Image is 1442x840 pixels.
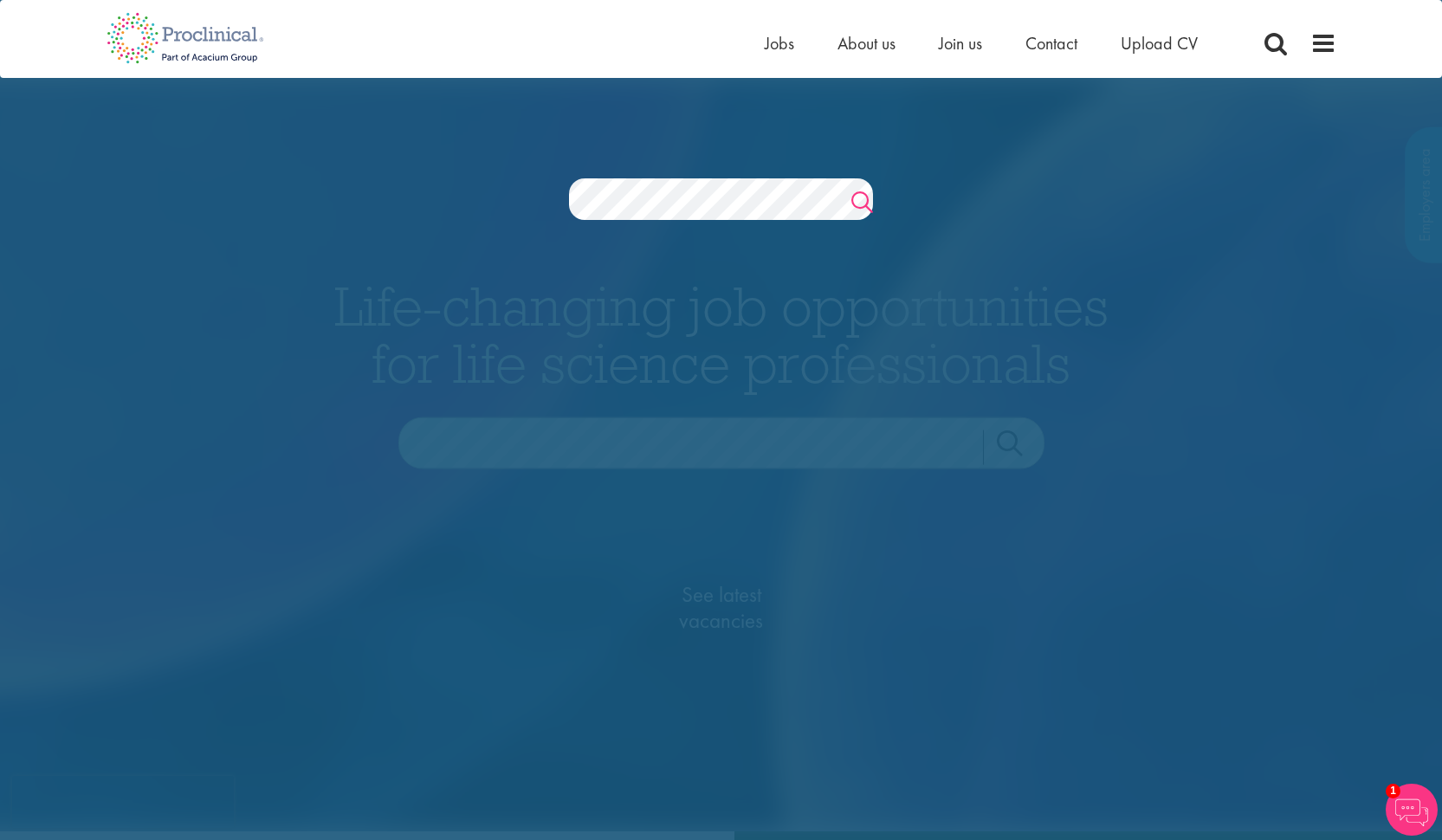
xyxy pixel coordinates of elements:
a: Contact [1025,32,1077,55]
a: Job search submit button [851,187,873,222]
a: About us [837,32,896,55]
span: 1 [1386,784,1400,798]
a: Jobs [765,32,794,55]
img: Chatbot [1386,784,1438,836]
a: Join us [939,32,982,55]
a: Upload CV [1121,32,1198,55]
